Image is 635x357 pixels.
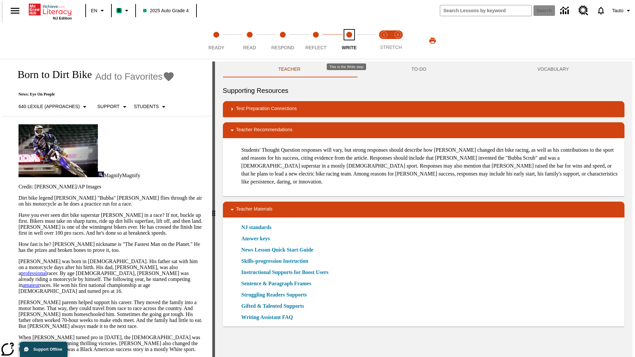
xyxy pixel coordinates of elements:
span: Support Offline [33,347,62,352]
text: 2 [397,33,399,36]
p: News: Eye On People [11,92,175,97]
a: amateur [22,282,40,288]
a: Writing Assistant FAQ [241,313,297,321]
div: Home [29,2,72,20]
p: When [PERSON_NAME] turned pro in [DATE], the [DEMOGRAPHIC_DATA] was an instant , winning thrillin... [19,335,204,352]
p: 640 Lexile (Approaches) [19,103,80,110]
button: Language: EN, Select a language [88,5,109,17]
p: Teacher Materials [236,206,273,214]
span: Respond [271,45,294,50]
span: Add to Favorites [95,71,163,82]
button: Support Offline [20,342,67,357]
a: Notifications [592,2,610,19]
div: Instructional Panel Tabs [223,61,624,77]
div: Teacher Recommendations [223,122,624,138]
button: Add to Favorites - Born to Dirt Bike [95,71,175,82]
span: Magnify [104,173,122,178]
span: Read [243,45,256,50]
div: This is the Write step [327,63,366,70]
span: Reflect [306,45,327,50]
button: Print [422,35,443,47]
input: search field [440,5,531,16]
button: Write step 5 of 5 [330,22,368,59]
button: Respond step 3 of 5 [264,22,302,59]
a: Gifted & Talented Supports [241,302,308,310]
span: Tauto [612,7,623,14]
span: Magnify [122,173,140,178]
button: TO-DO [356,61,482,77]
button: Reflect step 4 of 5 [297,22,335,59]
p: Support [97,103,119,110]
button: Select Student [131,101,170,113]
a: Answer keys, Will open in new browser window or tab [241,235,270,243]
a: Skills-progression Instruction, Will open in new browser window or tab [241,257,309,265]
a: sensation [39,340,59,346]
img: Motocross racer James Stewart flies through the air on his dirt bike. [19,124,98,177]
p: Students [134,103,159,110]
button: Open side menu [5,1,25,20]
a: professional [21,270,47,276]
span: Ready [208,45,224,50]
text: 1 [383,33,385,36]
p: Have you ever seen dirt bike superstar [PERSON_NAME] in a race? If not, buckle up first. Bikers m... [19,212,204,236]
div: reading [3,61,212,354]
span: 2025 Auto Grade 4 [143,7,189,14]
button: Stretch Read step 1 of 2 [374,22,394,59]
a: Struggling Readers Supports [241,291,311,299]
p: Students' Thought Question responses will vary, but strong responses should describe how [PERSON_... [241,146,619,186]
button: Stretch Respond step 2 of 2 [388,22,407,59]
button: Boost Class color is mint green. Change class color [114,5,133,17]
p: Credit: [PERSON_NAME]/AP Images [19,184,204,190]
button: Profile/Settings [610,5,635,17]
a: News Lesson Quick Start Guide, Will open in new browser window or tab [241,246,314,254]
p: Dirt bike legend [PERSON_NAME] "Bubba" [PERSON_NAME] flies through the air on his motorcycle as h... [19,195,204,207]
div: activity [215,61,632,357]
a: Sentence & Paragraph Frames, Will open in new browser window or tab [241,280,311,288]
span: STRETCH [380,45,402,50]
a: Instructional Supports for Boost Users, Will open in new browser window or tab [241,268,329,276]
p: How fast is he? [PERSON_NAME] nickname is "The Fastest Man on the Planet." He has the prizes and ... [19,241,204,253]
a: Resource Center, Will open in new tab [574,2,592,20]
a: Data Center [556,2,574,20]
button: Read step 2 of 5 [230,22,269,59]
button: Select Lexile, 640 Lexile (Approaches) [16,101,91,113]
div: Press Enter or Spacebar and then press right and left arrow keys to move the slider [212,61,215,357]
a: NJ standards [241,223,275,231]
button: VOCABULARY [482,61,624,77]
h1: Born to Dirt Bike [11,68,92,81]
span: B [117,6,121,15]
p: [PERSON_NAME] was born in [DEMOGRAPHIC_DATA]. His father sat with him on a motorcycle days after ... [19,258,204,294]
p: Test Preparation Connections [236,105,297,113]
img: Magnify [98,172,104,177]
div: Test Preparation Connections [223,101,624,117]
p: Teacher Recommendations [236,126,292,134]
span: Write [342,45,357,50]
button: Ready step 1 of 5 [197,22,235,59]
span: EN [91,7,97,14]
span: NJ Edition [53,16,72,20]
button: Scaffolds, Support [95,101,131,113]
p: [PERSON_NAME] parents helped support his career. They moved the family into a motor home. That wa... [19,299,204,329]
div: Teacher Materials [223,202,624,218]
button: Teacher [223,61,356,77]
h6: Supporting Resources [223,85,624,96]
